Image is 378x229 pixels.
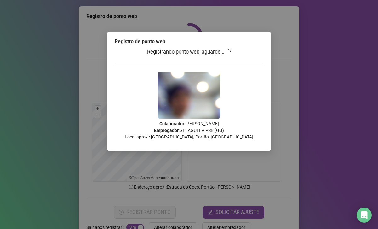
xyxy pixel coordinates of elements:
[357,208,372,223] div: Open Intercom Messenger
[159,121,184,126] strong: Colaborador
[225,49,232,55] span: loading
[154,128,179,133] strong: Empregador
[158,72,220,119] img: 9k=
[115,48,263,56] h3: Registrando ponto web, aguarde...
[115,120,263,140] p: : [PERSON_NAME] : GELAGUELA PSB (GG) Local aprox.: [GEOGRAPHIC_DATA], Portão, [GEOGRAPHIC_DATA]
[115,38,263,45] div: Registro de ponto web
